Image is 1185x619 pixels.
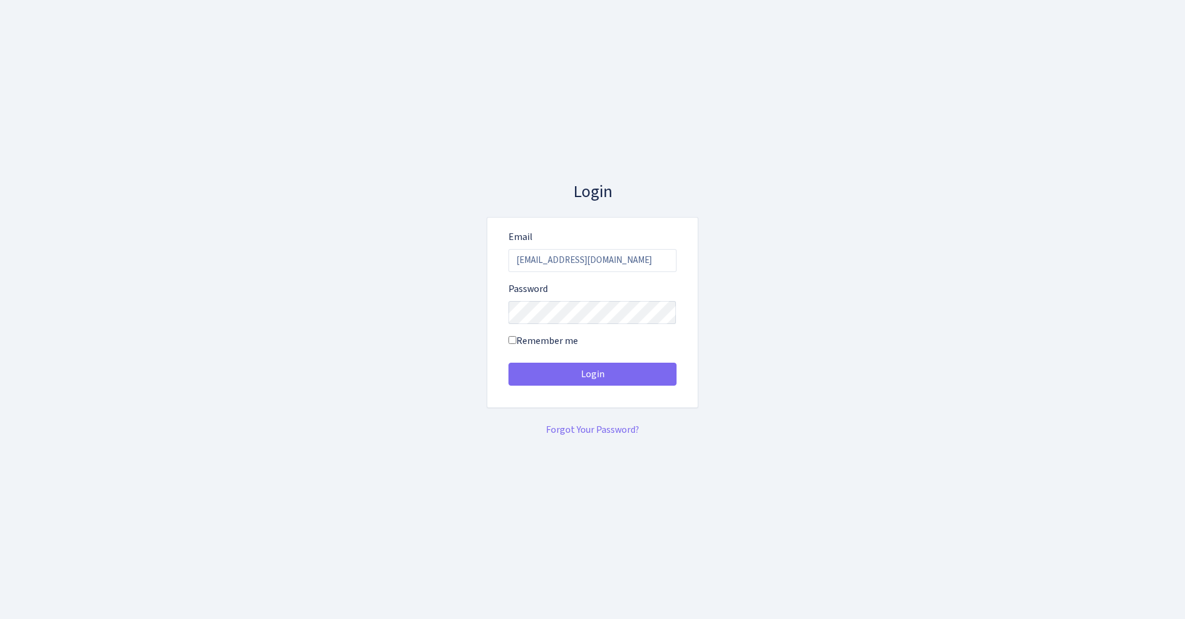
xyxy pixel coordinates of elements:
a: Forgot Your Password? [546,423,639,436]
input: Remember me [508,336,516,344]
button: Login [508,363,677,386]
label: Password [508,282,548,296]
label: Remember me [508,334,578,348]
h3: Login [487,182,698,203]
label: Email [508,230,533,244]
